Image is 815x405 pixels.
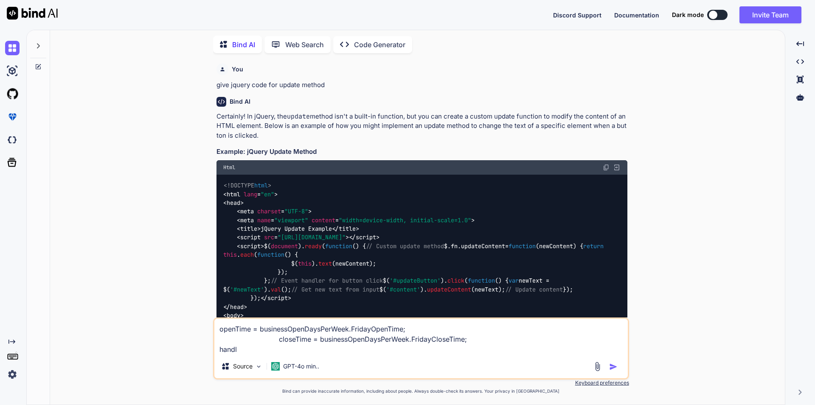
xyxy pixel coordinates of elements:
p: GPT-4o min.. [283,362,319,371]
p: Bind can provide inaccurate information, including about people. Always double-check its answers.... [213,388,629,394]
span: "viewport" [274,216,308,224]
img: premium [5,110,20,124]
p: Bind AI [232,40,255,50]
img: ai-studio [5,64,20,78]
img: darkCloudIdeIcon [5,133,20,147]
span: Documentation [614,11,659,19]
p: give jquery code for update method [216,80,627,90]
span: text [318,260,332,267]
p: Web Search [285,40,324,50]
span: function [509,242,536,250]
span: // Get new text from input [291,286,379,293]
span: meta [240,216,254,224]
p: Code Generator [354,40,405,50]
h6: Bind AI [230,97,250,106]
span: content [312,216,335,224]
span: // Update content [505,286,563,293]
p: Source [233,362,253,371]
span: < = > [223,190,278,198]
span: Dark mode [672,11,704,19]
span: body [227,312,240,319]
span: html [227,190,240,198]
span: function [325,242,352,250]
span: // Custom update method [366,242,444,250]
span: // Event handler for button click [271,277,383,285]
img: Pick Models [255,363,262,370]
span: < = = > [237,216,475,224]
img: chat [5,41,20,55]
span: head [230,303,244,311]
span: each [240,251,254,259]
span: html [254,182,268,190]
img: GPT-4o mini [271,362,280,371]
img: githubLight [5,87,20,101]
p: Certainly! In jQuery, the method isn't a built-in function, but you can create a custom update fu... [216,112,627,141]
span: <!DOCTYPE > [224,182,271,190]
span: click [447,277,464,285]
code: jQuery Update Example Original Content Update Content [223,181,607,363]
span: < > [237,242,264,250]
span: lang [244,190,257,198]
span: </ > [332,225,359,232]
span: document [271,242,298,250]
span: < > [223,312,244,319]
img: icon [609,363,618,371]
img: attachment [593,362,602,371]
h6: You [232,65,243,74]
span: src [264,234,274,241]
span: this [298,260,312,267]
span: return [583,242,604,250]
span: script [356,234,376,241]
button: Documentation [614,11,659,20]
span: "UTF-8" [284,208,308,215]
span: Html [223,164,235,171]
span: meta [240,208,254,215]
button: Discord Support [553,11,601,20]
span: </ > [261,295,291,302]
span: "[URL][DOMAIN_NAME]" [278,234,346,241]
span: '#content' [386,286,420,293]
span: var [509,277,519,285]
img: Open in Browser [613,164,621,171]
img: settings [5,367,20,382]
span: updateContent [461,242,505,250]
img: Bind AI [7,7,58,20]
textarea: openTime = businessOpenDaysPerWeek.FridayOpenTime; closeTime = businessOpenDaysPerWeek.FridayClos... [214,319,628,354]
span: < > [223,199,244,207]
span: $( ). ( ( ) { $.fn. = ( ) { . ( ( ) { $( ). (newContent); }); }; $( ). ( ( ) { newText = $( ). ()... [223,242,607,302]
span: head [227,199,240,207]
span: title [339,225,356,232]
span: script [240,242,261,250]
span: </ > [349,234,379,241]
span: "width=device-width, initial-scale=1.0" [339,216,471,224]
span: Discord Support [553,11,601,19]
img: copy [603,164,610,171]
span: < = > [237,208,312,215]
span: title [240,225,257,232]
span: this [223,251,237,259]
code: update [287,112,310,121]
span: '#updateButton' [390,277,441,285]
span: updateContent [427,286,471,293]
span: charset [257,208,281,215]
span: '#newText' [230,286,264,293]
button: Invite Team [739,6,801,23]
p: Keyboard preferences [213,380,629,386]
span: </ > [223,303,247,311]
span: val [271,286,281,293]
h3: Example: jQuery Update Method [216,147,627,157]
span: "en" [261,190,274,198]
span: < = > [237,234,349,241]
span: name [257,216,271,224]
span: function [468,277,495,285]
span: < > [237,225,261,232]
span: function [257,251,284,259]
span: ready [305,242,322,250]
span: script [240,234,261,241]
span: script [267,295,288,302]
span: newContent [539,242,573,250]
